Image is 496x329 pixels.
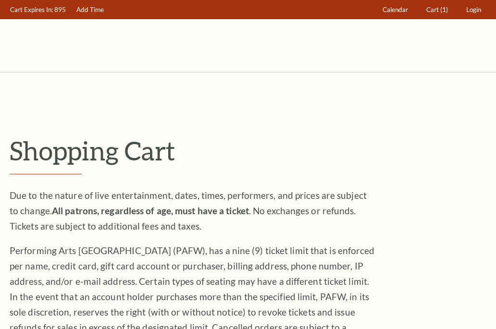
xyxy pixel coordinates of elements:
[383,6,408,13] span: Calendar
[10,6,53,13] span: Cart Expires In:
[10,135,486,166] p: Shopping Cart
[10,190,367,232] span: Due to the nature of live entertainment, dates, times, performers, and prices are subject to chan...
[466,6,481,13] span: Login
[440,6,448,13] span: (1)
[426,6,439,13] span: Cart
[462,0,486,19] a: Login
[422,0,453,19] a: Cart (1)
[378,0,413,19] a: Calendar
[72,0,109,19] a: Add Time
[52,205,249,216] strong: All patrons, regardless of age, must have a ticket
[54,6,66,13] span: 895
